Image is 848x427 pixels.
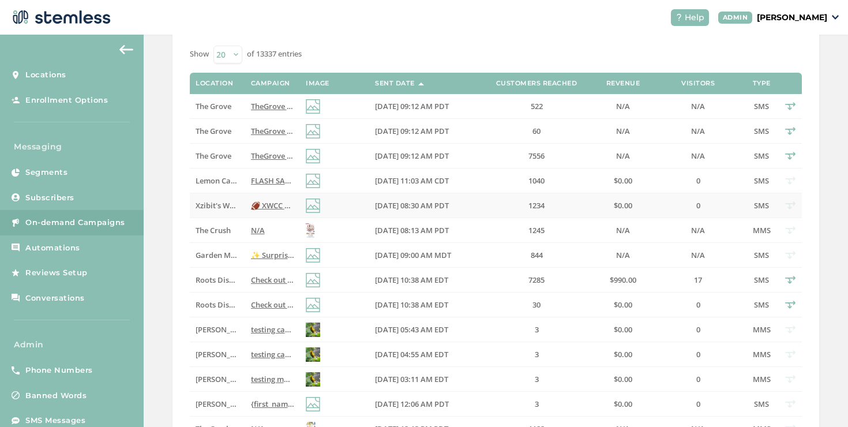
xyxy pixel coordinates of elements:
[306,298,320,312] img: icon-img-d887fa0c.svg
[616,250,630,260] span: N/A
[614,299,632,310] span: $0.00
[750,399,773,409] label: SMS
[25,192,74,204] span: Subscribers
[251,226,294,235] label: N/A
[531,250,543,260] span: 844
[658,226,738,235] label: N/A
[485,102,588,111] label: 522
[196,275,276,285] span: Roots Dispensary - Rec
[658,126,738,136] label: N/A
[251,225,265,235] span: N/A
[658,350,738,359] label: 0
[614,175,632,186] span: $0.00
[196,175,289,186] span: Lemon Cannabis Glenpool
[196,349,291,359] span: [PERSON_NAME] Test store
[196,374,239,384] label: Swapnil Test store
[196,275,239,285] label: Roots Dispensary - Rec
[600,126,646,136] label: N/A
[251,101,598,111] span: TheGrove La Mesa: You have a new notification waiting for you, {first_name}! Reply END to cancel
[306,149,320,163] img: icon-img-d887fa0c.svg
[753,80,771,87] label: Type
[196,126,239,136] label: The Grove
[754,126,769,136] span: SMS
[600,399,646,409] label: $0.00
[306,99,320,114] img: icon-img-d887fa0c.svg
[375,250,473,260] label: 09/29/2025 09:00 AM MDT
[610,275,636,285] span: $990.00
[196,225,231,235] span: The Crush
[196,250,284,260] span: Garden Mother Missoula
[696,324,700,335] span: 0
[306,198,320,213] img: icon-img-d887fa0c.svg
[535,349,539,359] span: 3
[251,350,294,359] label: testing campaign Reply END to cancel
[754,275,769,285] span: SMS
[306,174,320,188] img: icon-img-d887fa0c.svg
[600,151,646,161] label: N/A
[196,350,239,359] label: Swapnil Test store
[600,275,646,285] label: $990.00
[658,374,738,384] label: 0
[600,250,646,260] label: N/A
[251,300,294,310] label: Check out our new deals at Roots! Reply END to cancel
[251,275,443,285] span: Check out our new deals at Roots! Reply END to cancel
[196,250,239,260] label: Garden Mother Missoula
[196,299,279,310] span: Roots Dispensary - Med
[485,300,588,310] label: 30
[535,374,539,384] span: 3
[25,167,67,178] span: Segments
[658,176,738,186] label: 0
[119,45,133,54] img: icon-arrow-back-accent-c549486e.svg
[306,323,320,337] img: dmR4lkssp8FUyAiElGpuPc9wPaiIgViw87ZLskre.jpg
[196,151,231,161] span: The Grove
[658,250,738,260] label: N/A
[251,80,290,87] label: Campaign
[600,176,646,186] label: $0.00
[485,151,588,161] label: 7556
[375,102,473,111] label: 09/29/2025 09:12 AM PDT
[614,374,632,384] span: $0.00
[696,200,700,211] span: 0
[375,399,473,409] label: 09/29/2025 12:06 AM PDT
[25,95,108,106] span: Enrollment Options
[306,248,320,263] img: icon-img-d887fa0c.svg
[750,350,773,359] label: MMS
[25,267,88,279] span: Reviews Setup
[375,126,449,136] span: [DATE] 09:12 AM PDT
[750,300,773,310] label: SMS
[375,374,448,384] span: [DATE] 03:11 AM EDT
[616,101,630,111] span: N/A
[496,80,577,87] label: Customers Reached
[375,200,449,211] span: [DATE] 08:30 AM PDT
[375,101,449,111] span: [DATE] 09:12 AM PDT
[754,151,769,161] span: SMS
[375,151,473,161] label: 09/29/2025 09:12 AM PDT
[25,242,80,254] span: Automations
[750,275,773,285] label: SMS
[375,201,473,211] label: 09/29/2025 08:30 AM PDT
[251,151,598,161] span: TheGrove La Mesa: You have a new notification waiting for you, {first_name}! Reply END to cancel
[485,201,588,211] label: 1234
[685,12,704,24] span: Help
[196,101,231,111] span: The Grove
[251,201,294,211] label: 🏈 XWCC Chatsworth Monday Night Football! 🏈 Wear ANY football jersey and get 55% OFF storewide, va...
[251,399,294,409] label: {first_name} we've got the best VIP deals at you favorite store💰📈 Click the link now, deals won't...
[196,325,239,335] label: Swapnil Test store
[754,299,769,310] span: SMS
[718,12,753,24] div: ADMIN
[375,275,448,285] span: [DATE] 10:38 AM EDT
[485,399,588,409] label: 3
[196,151,239,161] label: The Grove
[25,217,125,229] span: On-demand Campaigns
[25,390,87,402] span: Banned Words
[754,250,769,260] span: SMS
[375,176,473,186] label: 09/29/2025 11:03 AM CDT
[528,151,545,161] span: 7556
[251,176,294,186] label: FLASH SALE Alert @ Lemon Glenpool! Don't miss out ;) Reply END to cancel
[306,372,320,387] img: OD66ozfNDrcXHZ2e3tYS0gLeoGTYFW9z25F3kj.jpg
[753,324,771,335] span: MMS
[606,80,640,87] label: Revenue
[750,201,773,211] label: SMS
[306,397,320,411] img: icon-img-d887fa0c.svg
[696,399,700,409] span: 0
